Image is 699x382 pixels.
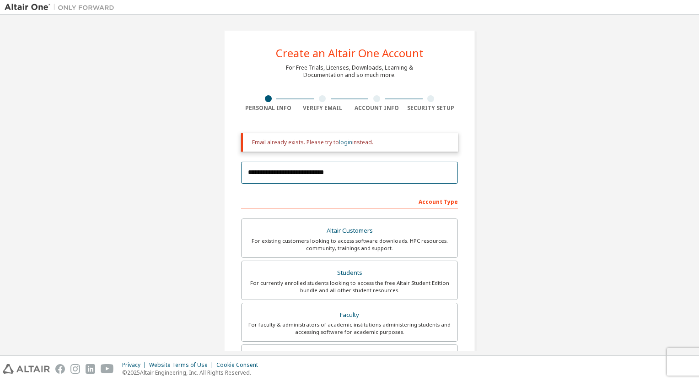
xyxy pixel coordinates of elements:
[276,48,424,59] div: Create an Altair One Account
[216,361,263,369] div: Cookie Consent
[5,3,119,12] img: Altair One
[70,364,80,374] img: instagram.svg
[122,361,149,369] div: Privacy
[247,267,452,279] div: Students
[241,194,458,208] div: Account Type
[55,364,65,374] img: facebook.svg
[241,104,296,112] div: Personal Info
[349,104,404,112] div: Account Info
[247,279,452,294] div: For currently enrolled students looking to access the free Altair Student Edition bundle and all ...
[404,104,458,112] div: Security Setup
[286,64,413,79] div: For Free Trials, Licenses, Downloads, Learning & Documentation and so much more.
[149,361,216,369] div: Website Terms of Use
[247,321,452,336] div: For faculty & administrators of academic institutions administering students and accessing softwa...
[122,369,263,377] p: © 2025 Altair Engineering, Inc. All Rights Reserved.
[252,139,451,146] div: Email already exists. Please try to instead.
[339,138,352,146] a: login
[296,104,350,112] div: Verify Email
[247,309,452,322] div: Faculty
[3,364,50,374] img: altair_logo.svg
[86,364,95,374] img: linkedin.svg
[247,350,452,363] div: Everyone else
[247,224,452,237] div: Altair Customers
[247,237,452,252] div: For existing customers looking to access software downloads, HPC resources, community, trainings ...
[101,364,114,374] img: youtube.svg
